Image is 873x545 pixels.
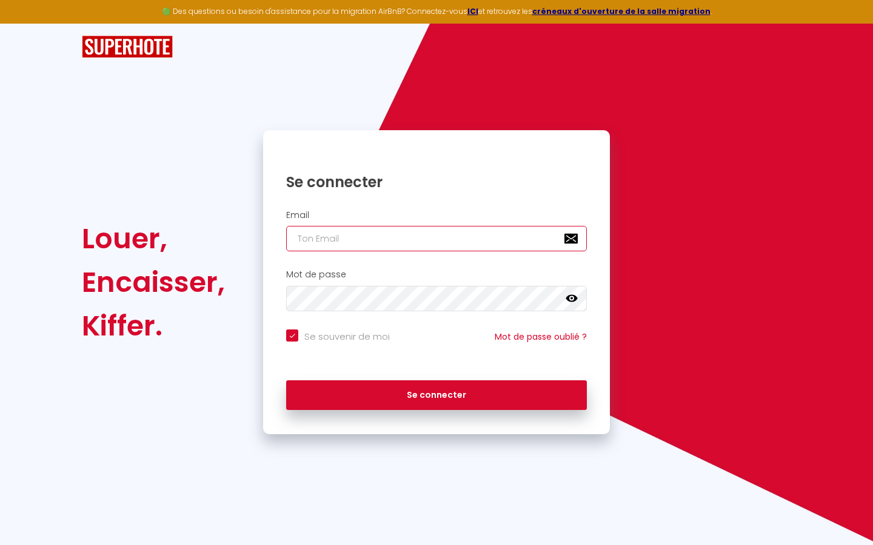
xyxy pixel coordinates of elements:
[532,6,711,16] a: créneaux d'ouverture de la salle migration
[82,304,225,348] div: Kiffer.
[495,331,587,343] a: Mot de passe oublié ?
[82,36,173,58] img: SuperHote logo
[286,380,587,411] button: Se connecter
[82,217,225,260] div: Louer,
[286,210,587,220] h2: Email
[286,173,587,191] h1: Se connecter
[10,5,46,41] button: Ouvrir le widget de chat LiveChat
[286,269,587,280] h2: Mot de passe
[286,226,587,251] input: Ton Email
[467,6,478,16] a: ICI
[82,260,225,304] div: Encaisser,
